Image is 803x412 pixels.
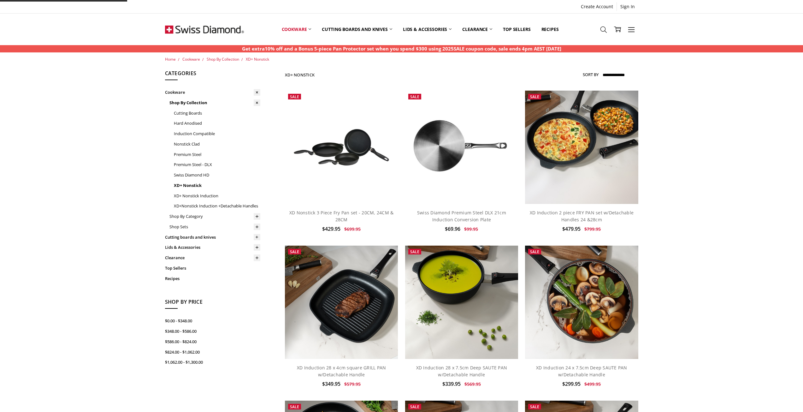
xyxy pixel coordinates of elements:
span: Sale [290,249,299,254]
a: XD Induction 28 x 7.5cm Deep SAUTE PAN w/Detachable Handle [416,365,507,378]
a: Recipes [536,15,564,43]
span: $99.95 [464,226,478,232]
span: $429.95 [322,225,340,232]
span: $339.95 [442,380,461,387]
span: Sale [290,404,299,409]
a: XD Nonstick 3 Piece Fry Pan set - 20CM, 24CM & 28CM [289,210,394,223]
a: Shop Sets [169,222,260,232]
a: Sign In [617,2,638,11]
span: $349.95 [322,380,340,387]
a: $824.00 - $1,062.00 [165,347,260,357]
a: XD Induction 24 x 7.5cm Deep SAUTE PAN w/Detachable Handle [536,365,627,378]
a: XD Nonstick 3 Piece Fry Pan set - 20CM, 24CM & 28CM [285,91,398,204]
a: Top Sellers [498,15,536,43]
a: XD+ Nonstick [174,180,260,191]
span: Sale [410,249,419,254]
a: Premium Steel [174,149,260,160]
img: XD Nonstick 3 Piece Fry Pan set - 20CM, 24CM & 28CM [285,119,398,176]
a: XD Induction 28 x 4cm square GRILL PAN w/Detachable Handle [297,365,386,378]
a: XD+Nonstick Induction +Detachable Handles [174,201,260,211]
span: Sale [290,94,299,99]
h1: XD+ Nonstick [285,72,315,77]
a: Recipes [165,273,260,284]
a: $348.00 - $586.00 [165,326,260,337]
img: Free Shipping On Every Order [165,14,244,45]
a: XD+ Nonstick Induction [174,191,260,201]
span: $299.95 [562,380,581,387]
img: XD Induction 24 x 7.5cm Deep SAUTE PAN w/Detachable Handle [525,246,638,359]
a: Cutting Boards [174,108,260,118]
a: XD+ Nonstick [246,57,269,62]
a: Induction Compatible [174,128,260,139]
h5: Categories [165,69,260,80]
a: $586.00 - $824.00 [165,337,260,347]
a: Top Sellers [165,263,260,273]
a: Hard Anodised [174,118,260,128]
a: Cutting boards and knives [165,232,260,242]
span: $499.95 [584,381,601,387]
a: $0.00 - $348.00 [165,316,260,326]
span: $799.95 [584,226,601,232]
a: Clearance [457,15,498,43]
a: Clearance [165,253,260,263]
a: Cookware [276,15,317,43]
span: $579.95 [344,381,361,387]
a: Cookware [182,57,200,62]
a: Premium Steel - DLX [174,159,260,170]
a: Shop By Collection [169,98,260,108]
span: Sale [530,249,539,254]
a: Create Account [577,2,617,11]
span: Sale [410,404,419,409]
h5: Shop By Price [165,298,260,309]
span: Sale [530,404,539,409]
img: XD Induction 2 piece FRY PAN set w/Detachable Handles 24 &28cm [525,91,638,204]
a: Home [165,57,176,62]
img: XD Induction 28 x 4cm square GRILL PAN w/Detachable Handle [285,246,398,359]
a: Lids & Accessories [398,15,457,43]
a: XD Induction 2 piece FRY PAN set w/Detachable Handles 24 &28cm [530,210,634,223]
a: Shop By Category [169,211,260,222]
span: $69.96 [445,225,460,232]
span: $569.95 [464,381,481,387]
span: Sale [530,94,539,99]
img: XD Induction 28 x 7.5cm Deep SAUTE PAN w/Detachable Handle [405,246,518,359]
span: Sale [410,94,419,99]
a: $1,062.00 - $1,300.00 [165,357,260,367]
span: $699.95 [344,226,361,232]
a: Swiss Diamond HD [174,170,260,180]
p: Get extra10% off and a Bonus 5-piece Pan Protector set when you spend $300 using 2025SALE coupon ... [242,45,561,52]
img: Swiss Diamond Premium Steel DLX 21cm Induction Conversion Plate [405,91,518,204]
a: Cutting boards and knives [316,15,398,43]
a: Cookware [165,87,260,98]
a: Nonstick Clad [174,139,260,149]
a: Lids & Accessories [165,242,260,253]
span: $479.95 [562,225,581,232]
a: Shop By Collection [207,57,239,62]
a: Swiss Diamond Premium Steel DLX 21cm Induction Conversion Plate [417,210,506,223]
label: Sort By [583,69,599,80]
